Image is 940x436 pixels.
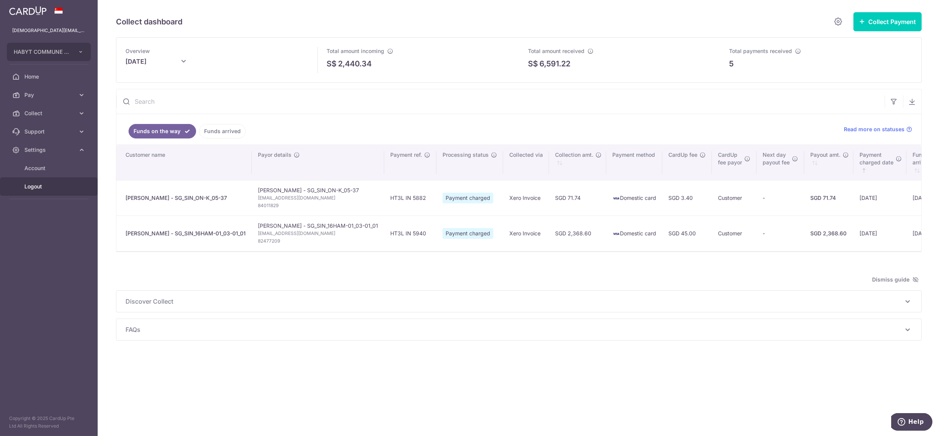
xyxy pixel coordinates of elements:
span: Dismiss guide [872,275,919,284]
span: Collection amt. [555,151,593,159]
span: Help [17,5,33,12]
th: Payment ref. [384,145,436,180]
td: Domestic card [606,216,662,251]
p: Discover Collect [126,297,912,306]
span: Account [24,164,75,172]
span: Next day payout fee [763,151,790,166]
th: Payout amt. : activate to sort column ascending [804,145,853,180]
span: HABYT COMMUNE SINGAPORE 1 PTE LTD [14,48,70,56]
td: Xero Invoice [503,180,549,216]
td: - [757,180,804,216]
input: Search [116,89,885,114]
span: Logout [24,183,75,190]
td: HT3L IN 5882 [384,180,436,216]
td: - [757,216,804,251]
td: Xero Invoice [503,216,549,251]
a: Funds arrived [199,124,246,138]
th: Customer name [116,145,252,180]
span: [EMAIL_ADDRESS][DOMAIN_NAME] [258,194,378,202]
span: 82477209 [258,237,378,245]
span: Support [24,128,75,135]
span: Discover Collect [126,297,903,306]
td: HT3L IN 5940 [384,216,436,251]
td: [PERSON_NAME] - SG_SIN_16HAM-01_03-01_01 [252,216,384,251]
img: CardUp [9,6,47,15]
div: SGD 71.74 [810,194,847,202]
th: Collection amt. : activate to sort column ascending [549,145,606,180]
span: Read more on statuses [844,125,905,133]
td: SGD 45.00 [662,216,712,251]
a: Read more on statuses [844,125,912,133]
span: Payment charged [443,228,493,239]
span: CardUp fee [668,151,697,159]
h5: Collect dashboard [116,16,182,28]
button: Collect Payment [853,12,922,31]
img: visa-sm-192604c4577d2d35970c8ed26b86981c2741ebd56154ab54ad91a526f0f24972.png [612,195,620,202]
span: Pay [24,91,75,99]
td: [PERSON_NAME] - SG_SIN_ON-K_05-37 [252,180,384,216]
span: Collect [24,109,75,117]
span: Payor details [258,151,291,159]
img: visa-sm-192604c4577d2d35970c8ed26b86981c2741ebd56154ab54ad91a526f0f24972.png [612,230,620,238]
span: Payment ref. [390,151,422,159]
td: Domestic card [606,180,662,216]
td: SGD 2,368.60 [549,216,606,251]
span: Payout amt. [810,151,840,159]
th: Payor details [252,145,384,180]
td: [DATE] [853,216,906,251]
td: [DATE] [853,180,906,216]
th: Next daypayout fee [757,145,804,180]
span: S$ [528,58,538,69]
span: Processing status [443,151,489,159]
td: Customer [712,216,757,251]
div: SGD 2,368.60 [810,230,847,237]
span: Total payments received [729,48,792,54]
p: 5 [729,58,734,69]
td: SGD 71.74 [549,180,606,216]
span: S$ [327,58,337,69]
th: Payment method [606,145,662,180]
p: 2,440.34 [338,58,372,69]
th: CardUp fee [662,145,712,180]
div: [PERSON_NAME] - SG_SIN_16HAM-01_03-01_01 [126,230,246,237]
a: Funds on the way [129,124,196,138]
iframe: Opens a widget where you can find more information [891,413,932,432]
th: CardUpfee payor [712,145,757,180]
span: Home [24,73,75,80]
span: Overview [126,48,150,54]
span: CardUp fee payor [718,151,742,166]
th: Processing status [436,145,503,180]
button: HABYT COMMUNE SINGAPORE 1 PTE LTD [7,43,91,61]
p: FAQs [126,325,912,334]
td: Customer [712,180,757,216]
span: [EMAIL_ADDRESS][DOMAIN_NAME] [258,230,378,237]
div: [PERSON_NAME] - SG_SIN_ON-K_05-37 [126,194,246,202]
p: [DEMOGRAPHIC_DATA][EMAIL_ADDRESS][DOMAIN_NAME] [12,27,85,34]
td: SGD 3.40 [662,180,712,216]
p: 6,591.22 [539,58,570,69]
th: Paymentcharged date : activate to sort column ascending [853,145,906,180]
span: Payment charged date [860,151,893,166]
span: Total amount received [528,48,584,54]
span: Total amount incoming [327,48,385,54]
span: FAQs [126,325,903,334]
span: 84011829 [258,202,378,209]
th: Collected via [503,145,549,180]
span: Settings [24,146,75,154]
span: Payment charged [443,193,493,203]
